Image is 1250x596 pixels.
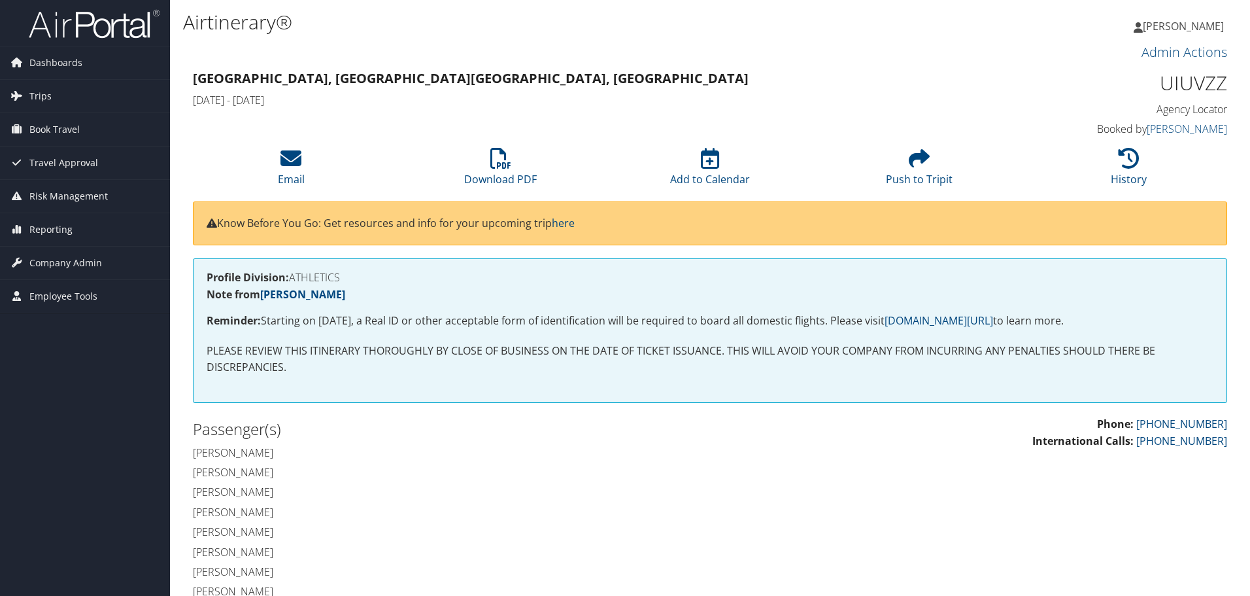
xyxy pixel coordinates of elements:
[552,216,575,230] a: here
[29,46,82,79] span: Dashboards
[29,280,97,313] span: Employee Tools
[207,313,1213,330] p: Starting on [DATE], a Real ID or other acceptable form of identification will be required to boar...
[193,545,700,559] h4: [PERSON_NAME]
[207,272,1213,283] h4: ATHLETICS
[1134,7,1237,46] a: [PERSON_NAME]
[29,147,98,179] span: Travel Approval
[29,80,52,113] span: Trips
[464,155,537,186] a: Download PDF
[193,525,700,539] h4: [PERSON_NAME]
[193,418,700,440] h2: Passenger(s)
[29,247,102,279] span: Company Admin
[193,93,964,107] h4: [DATE] - [DATE]
[1032,434,1134,448] strong: International Calls:
[886,155,953,186] a: Push to Tripit
[983,69,1227,97] h1: UIUVZZ
[193,565,700,579] h4: [PERSON_NAME]
[29,213,73,246] span: Reporting
[1143,19,1224,33] span: [PERSON_NAME]
[207,313,261,328] strong: Reminder:
[207,287,345,302] strong: Note from
[1147,122,1227,136] a: [PERSON_NAME]
[193,485,700,499] h4: [PERSON_NAME]
[29,113,80,146] span: Book Travel
[983,102,1227,116] h4: Agency Locator
[193,69,749,87] strong: [GEOGRAPHIC_DATA], [GEOGRAPHIC_DATA] [GEOGRAPHIC_DATA], [GEOGRAPHIC_DATA]
[1111,155,1147,186] a: History
[193,465,700,480] h4: [PERSON_NAME]
[670,155,750,186] a: Add to Calendar
[1097,417,1134,431] strong: Phone:
[260,287,345,302] a: [PERSON_NAME]
[207,215,1213,232] p: Know Before You Go: Get resources and info for your upcoming trip
[29,9,160,39] img: airportal-logo.png
[183,9,886,36] h1: Airtinerary®
[207,343,1213,376] p: PLEASE REVIEW THIS ITINERARY THOROUGHLY BY CLOSE OF BUSINESS ON THE DATE OF TICKET ISSUANCE. THIS...
[278,155,305,186] a: Email
[1136,434,1227,448] a: [PHONE_NUMBER]
[1141,43,1227,61] a: Admin Actions
[207,270,289,285] strong: Profile Division:
[983,122,1227,136] h4: Booked by
[29,180,108,213] span: Risk Management
[885,313,993,328] a: [DOMAIN_NAME][URL]
[193,446,700,460] h4: [PERSON_NAME]
[193,505,700,519] h4: [PERSON_NAME]
[1136,417,1227,431] a: [PHONE_NUMBER]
